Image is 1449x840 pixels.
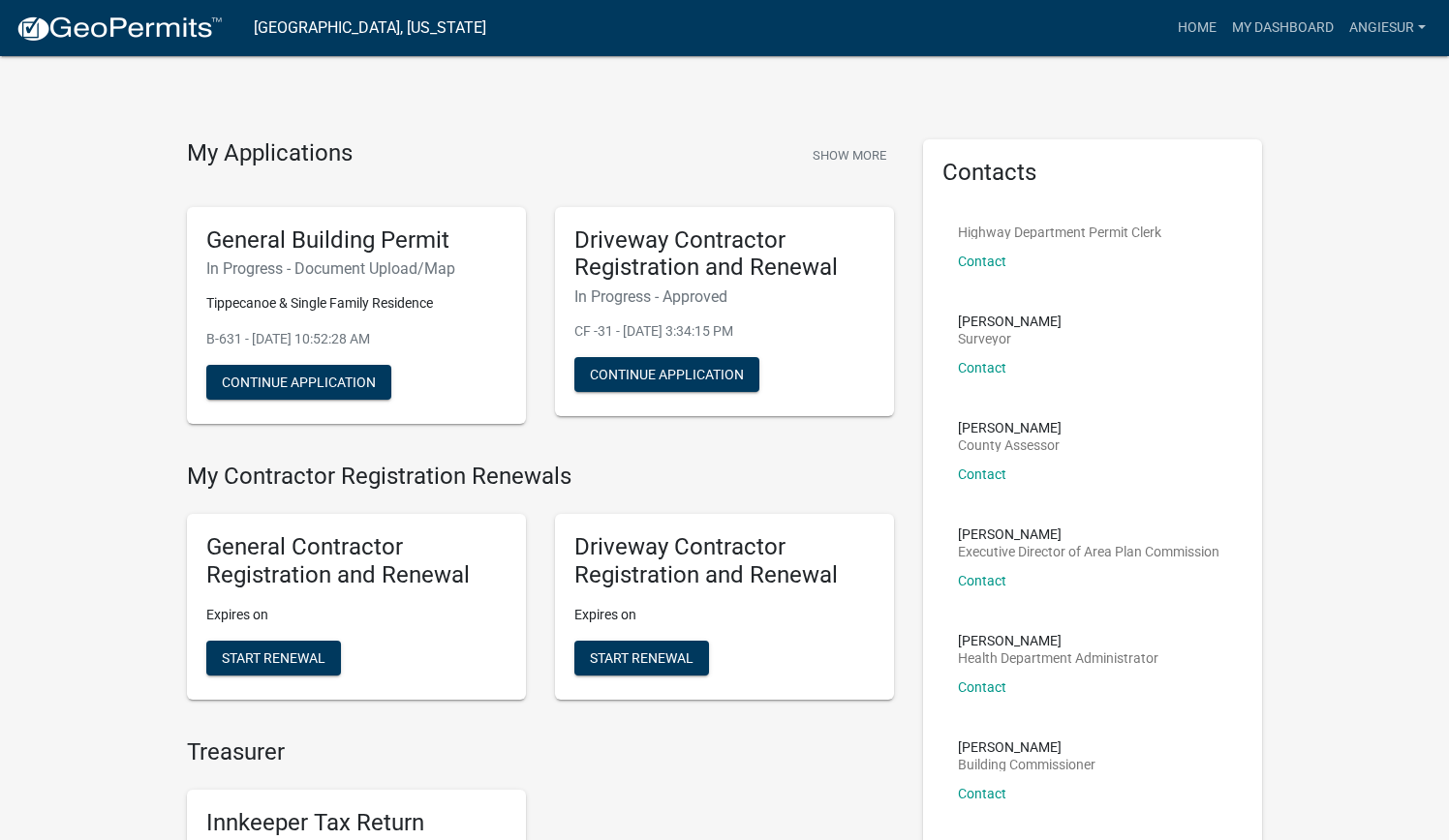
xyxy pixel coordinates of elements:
p: CF -31 - [DATE] 3:34:15 PM [574,321,875,342]
button: Start Renewal [574,641,709,675]
p: [PERSON_NAME] [958,634,1158,647]
h5: Driveway Contractor Registration and Renewal [574,533,875,589]
button: Show More [805,139,894,171]
a: Contact [958,679,1006,695]
h5: Contacts [942,159,1243,187]
a: [GEOGRAPHIC_DATA], [US_STATE] [254,12,486,45]
h5: Driveway Contractor Registration and Renewal [574,226,875,283]
p: Executive Director of Area Plan Commission [958,545,1219,558]
span: Start Renewal [222,649,325,665]
button: Continue Application [206,365,391,400]
a: Contact [958,254,1006,269]
a: Contact [958,360,1006,375]
wm-registration-list-section: My Contractor Registration Renewals [187,463,894,714]
p: [PERSON_NAME] [958,421,1062,435]
a: AngieSur [1341,10,1434,46]
h5: General Contractor Registration and Renewal [206,533,507,589]
button: Start Renewal [206,641,341,675]
p: [PERSON_NAME] [958,740,1095,754]
p: Expires on [206,605,507,625]
button: Continue Application [574,357,759,392]
p: Highway Department Permit Clerk [958,225,1161,239]
h5: Innkeeper Tax Return [206,809,507,837]
a: Home [1170,10,1224,46]
p: B-631 - [DATE] 10:52:28 AM [206,329,507,349]
a: Contact [958,786,1006,801]
a: Contact [958,573,1006,588]
p: Building Commissioner [958,758,1095,771]
p: County Assessor [958,438,1062,452]
h4: Treasurer [187,738,894,766]
p: [PERSON_NAME] [958,315,1062,328]
h6: In Progress - Approved [574,287,875,306]
a: My Dashboard [1224,10,1341,46]
p: Health Department Administrator [958,651,1158,665]
h4: My Contractor Registration Renewals [187,463,894,491]
h5: General Building Permit [206,226,507,255]
span: Start Renewal [590,649,694,665]
a: Contact [958,466,1006,482]
p: Surveyor [958,332,1062,345]
h4: My Applications [187,139,353,168]
h6: In Progress - Document Upload/Map [206,259,507,278]
p: Tippecanoe & Single Family Residence [206,293,507,314]
p: [PERSON_NAME] [958,527,1219,541]
p: Expires on [574,605,875,625]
